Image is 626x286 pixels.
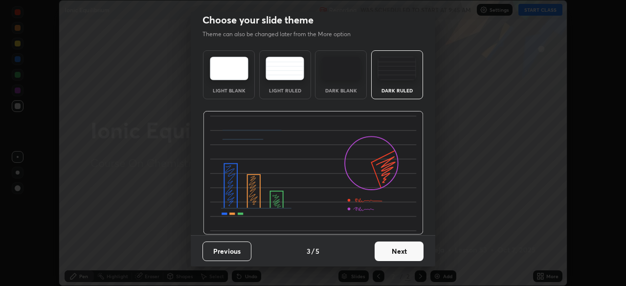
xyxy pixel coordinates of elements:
div: Dark Ruled [378,88,417,93]
h2: Choose your slide theme [202,14,313,26]
h4: / [312,246,314,256]
div: Light Ruled [266,88,305,93]
img: lightRuledTheme.5fabf969.svg [266,57,304,80]
img: lightTheme.e5ed3b09.svg [210,57,248,80]
img: darkRuledTheme.de295e13.svg [378,57,416,80]
div: Light Blank [209,88,248,93]
h4: 5 [315,246,319,256]
img: darkTheme.f0cc69e5.svg [322,57,360,80]
div: Dark Blank [321,88,360,93]
img: darkRuledThemeBanner.864f114c.svg [203,111,424,235]
h4: 3 [307,246,311,256]
p: Theme can also be changed later from the More option [202,30,361,39]
button: Next [375,242,424,261]
button: Previous [202,242,251,261]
